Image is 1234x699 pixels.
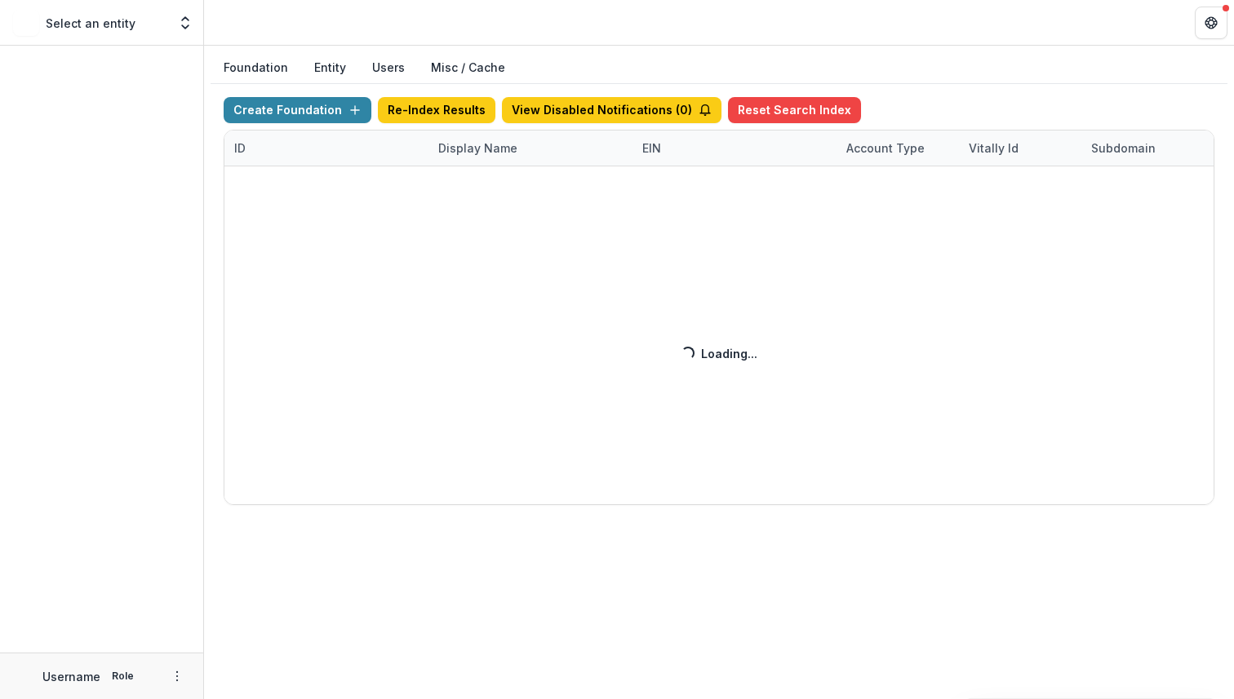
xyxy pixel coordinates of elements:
[1195,7,1227,39] button: Get Help
[42,668,100,685] p: Username
[174,7,197,39] button: Open entity switcher
[418,52,518,84] button: Misc / Cache
[107,669,139,684] p: Role
[211,52,301,84] button: Foundation
[301,52,359,84] button: Entity
[167,666,187,686] button: More
[359,52,418,84] button: Users
[46,15,135,32] p: Select an entity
